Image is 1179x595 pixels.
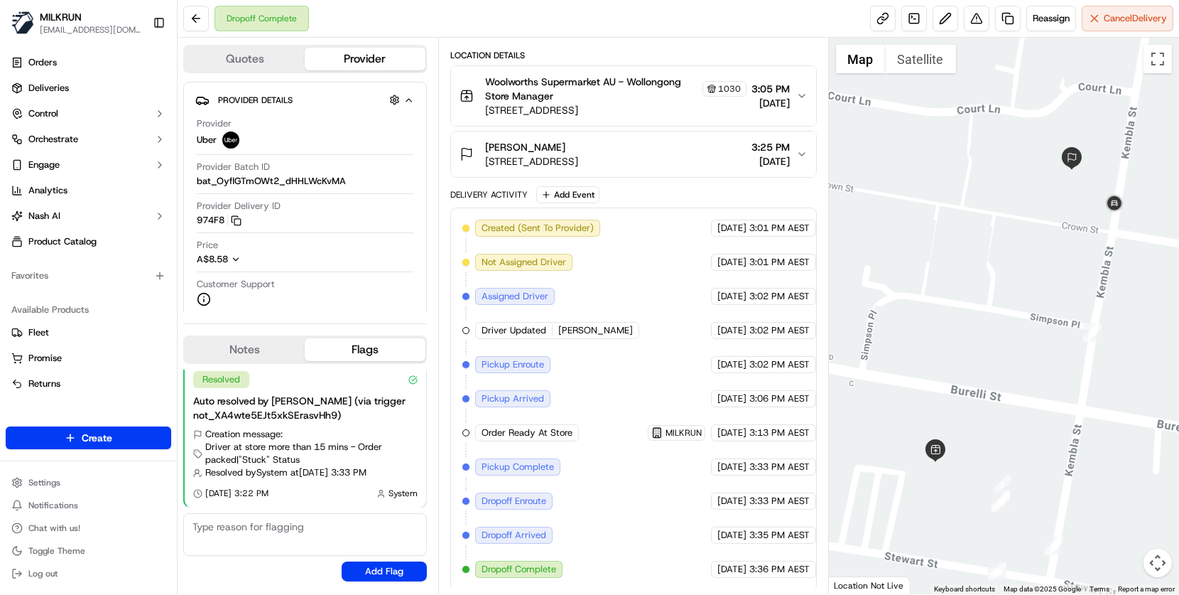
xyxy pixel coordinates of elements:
span: 3:01 PM AEST [749,256,810,269]
span: Settings [28,477,60,488]
a: Orders [6,51,171,74]
span: Creation message: [205,428,283,441]
div: Auto resolved by [PERSON_NAME] (via trigger not_XA4wte5EJt5xkSErasvHh9) [193,394,418,422]
button: Add Flag [342,562,427,581]
span: [DATE] [752,154,790,168]
span: [DATE] [717,495,746,508]
button: Notes [185,338,305,361]
img: Google [832,576,879,594]
button: Fleet [6,321,171,344]
span: Pickup Complete [482,461,554,473]
span: Control [28,107,58,120]
div: 4 [991,491,1010,509]
a: Analytics [6,179,171,202]
img: uber-new-logo.jpeg [222,132,239,149]
span: Product Catalog [28,235,97,248]
span: Pickup Enroute [482,358,544,371]
span: [DATE] [752,96,790,110]
button: Engage [6,154,171,176]
button: Nash AI [6,205,171,227]
button: Create [6,427,171,449]
span: Toggle Theme [28,545,85,557]
button: Show street map [836,45,886,73]
span: Orchestrate [28,133,78,146]
span: [PERSON_NAME] [558,324,633,337]
button: [PERSON_NAME][STREET_ADDRESS]3:25 PM[DATE] [451,132,816,177]
span: Log out [28,568,58,579]
span: Analytics [28,184,67,197]
span: [DATE] [717,358,746,371]
span: Uber [197,134,217,146]
span: Provider Delivery ID [197,200,281,213]
span: [DATE] [717,461,746,473]
span: A$8.58 [197,253,228,265]
div: Location Details [450,50,817,61]
span: Dropoff Arrived [482,529,546,542]
div: Resolved [193,371,249,388]
span: 3:02 PM AEST [749,358,810,371]
button: Toggle Theme [6,541,171,561]
button: A$8.58 [197,253,322,266]
button: Settings [6,473,171,493]
span: [STREET_ADDRESS] [485,103,746,117]
a: Product Catalog [6,230,171,253]
span: [DATE] [717,563,746,576]
span: Dropoff Complete [482,563,556,576]
span: Driver at store more than 15 mins - Order packed | "Stuck" Status [205,441,418,466]
button: Log out [6,564,171,584]
button: Show satellite imagery [886,45,956,73]
span: 3:02 PM AEST [749,324,810,337]
span: Deliveries [28,82,69,95]
span: Price [197,239,218,252]
button: Flags [305,338,425,361]
span: at [DATE] 3:33 PM [290,466,366,479]
span: [EMAIL_ADDRESS][DOMAIN_NAME] [40,24,141,36]
button: Keyboard shortcuts [934,584,995,594]
span: 3:33 PM AEST [749,495,810,508]
span: 3:06 PM AEST [749,392,810,405]
span: Assigned Driver [482,290,548,303]
button: Quotes [185,48,305,70]
span: [DATE] [717,529,746,542]
span: Provider Details [218,95,293,106]
span: 3:36 PM AEST [749,563,810,576]
span: Chat with us! [28,522,80,534]
button: 974F8 [197,214,241,227]
button: Provider Details [195,88,415,112]
button: Control [6,102,171,125]
div: 12 [988,562,1006,581]
div: 3 [993,476,1011,494]
a: Open this area in Google Maps (opens a new window) [832,576,879,594]
span: bat_OyflGTmOWt2_dHHLWcKvMA [197,175,346,188]
span: Fleet [28,326,49,339]
div: 6 [1083,323,1102,342]
span: 3:13 PM AEST [749,427,810,439]
span: [DATE] [717,256,746,269]
div: Available Products [6,299,171,321]
div: 5 [991,492,1010,510]
span: Engage [28,159,60,171]
span: 3:33 PM AEST [749,461,810,473]
a: Deliveries [6,77,171,100]
span: 3:01 PM AEST [749,222,810,235]
span: 3:02 PM AEST [749,290,810,303]
span: 3:25 PM [752,140,790,154]
a: Report a map error [1118,585,1175,593]
button: Orchestrate [6,128,171,151]
div: Location Not Live [829,577,911,594]
button: Toggle fullscreen view [1143,45,1172,73]
button: Reassign [1026,6,1076,31]
button: Notifications [6,495,171,515]
span: Created (Sent To Provider) [482,222,594,235]
span: [DATE] [717,222,746,235]
span: 3:35 PM AEST [749,529,810,542]
span: Cancel Delivery [1104,12,1167,25]
span: Create [82,431,112,445]
button: MILKRUN [40,10,82,24]
div: Favorites [6,264,171,287]
span: 3:05 PM [752,82,790,96]
span: Pickup Arrived [482,392,544,405]
span: Orders [28,56,57,69]
span: [DATE] [717,427,746,439]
